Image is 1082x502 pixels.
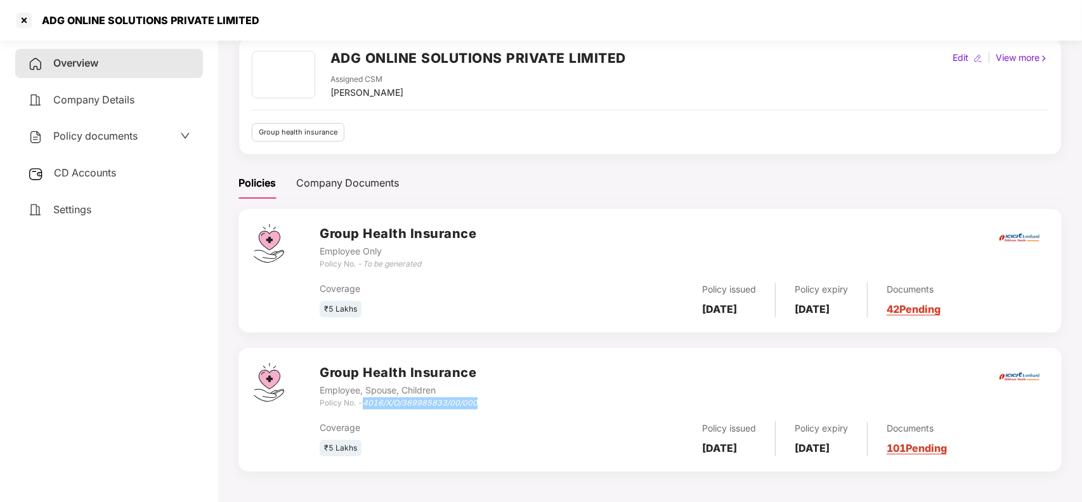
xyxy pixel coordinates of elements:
div: Company Documents [296,175,399,191]
img: svg+xml;base64,PHN2ZyB4bWxucz0iaHR0cDovL3d3dy53My5vcmcvMjAwMC9zdmciIHdpZHRoPSI0Ny43MTQiIGhlaWdodD... [254,224,284,263]
div: [PERSON_NAME] [330,86,403,100]
div: Assigned CSM [330,74,403,86]
h3: Group Health Insurance [320,363,478,383]
div: Policy issued [702,282,756,296]
div: Documents [887,282,941,296]
img: rightIcon [1040,54,1048,63]
div: Documents [887,421,947,435]
a: 101 Pending [887,442,947,454]
div: ₹5 Lakhs [320,301,362,318]
div: Policy expiry [795,421,848,435]
img: svg+xml;base64,PHN2ZyB4bWxucz0iaHR0cDovL3d3dy53My5vcmcvMjAwMC9zdmciIHdpZHRoPSIyNCIgaGVpZ2h0PSIyNC... [28,56,43,72]
img: svg+xml;base64,PHN2ZyB4bWxucz0iaHR0cDovL3d3dy53My5vcmcvMjAwMC9zdmciIHdpZHRoPSIyNCIgaGVpZ2h0PSIyNC... [28,129,43,145]
span: Overview [53,56,98,69]
h2: ADG ONLINE SOLUTIONS PRIVATE LIMITED [330,48,626,69]
b: [DATE] [795,442,830,454]
i: To be generated [363,259,421,268]
div: Policy expiry [795,282,848,296]
img: svg+xml;base64,PHN2ZyB4bWxucz0iaHR0cDovL3d3dy53My5vcmcvMjAwMC9zdmciIHdpZHRoPSIyNCIgaGVpZ2h0PSIyNC... [28,93,43,108]
b: [DATE] [702,442,737,454]
img: icici.png [996,369,1042,385]
div: | [985,51,993,65]
h3: Group Health Insurance [320,224,476,244]
a: 42 Pending [887,303,941,315]
div: Edit [950,51,971,65]
span: down [180,131,190,141]
img: editIcon [974,54,982,63]
img: svg+xml;base64,PHN2ZyB4bWxucz0iaHR0cDovL3d3dy53My5vcmcvMjAwMC9zdmciIHdpZHRoPSI0Ny43MTQiIGhlaWdodD... [254,363,284,402]
div: Coverage [320,421,562,435]
div: Employee Only [320,244,476,258]
div: Policy No. - [320,258,476,270]
b: [DATE] [795,303,830,315]
i: 4016/X/O/389985833/00/000 [363,398,478,407]
img: svg+xml;base64,PHN2ZyB4bWxucz0iaHR0cDovL3d3dy53My5vcmcvMjAwMC9zdmciIHdpZHRoPSIyNCIgaGVpZ2h0PSIyNC... [28,202,43,218]
span: Policy documents [53,129,138,142]
div: Policy No. - [320,397,478,409]
div: Employee, Spouse, Children [320,383,478,397]
div: View more [993,51,1051,65]
span: Settings [53,203,91,216]
div: ADG ONLINE SOLUTIONS PRIVATE LIMITED [34,14,259,27]
span: Company Details [53,93,134,106]
div: ₹5 Lakhs [320,440,362,457]
b: [DATE] [702,303,737,315]
div: Group health insurance [252,123,344,142]
img: svg+xml;base64,PHN2ZyB3aWR0aD0iMjUiIGhlaWdodD0iMjQiIHZpZXdCb3g9IjAgMCAyNSAyNCIgZmlsbD0ibm9uZSIgeG... [28,166,44,182]
div: Policy issued [702,421,756,435]
div: Coverage [320,282,562,296]
span: CD Accounts [54,166,116,179]
div: Policies [238,175,276,191]
img: icici.png [996,230,1042,246]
